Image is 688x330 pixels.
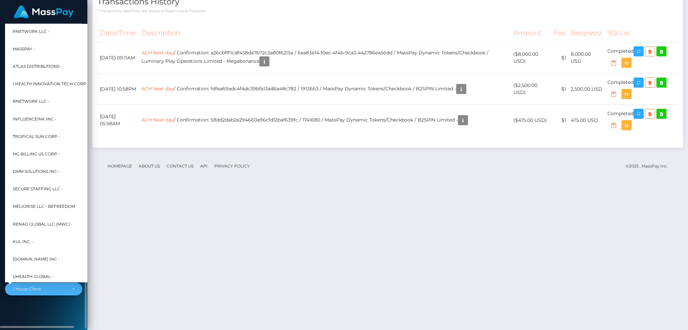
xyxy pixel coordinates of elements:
span: MassPay - [13,45,35,53]
td: 8,000.00 USD [568,42,605,74]
td: $1 [551,105,568,136]
div: © 2025 , MassPay Inc. [626,162,673,170]
td: 475.00 USD [568,105,605,136]
td: ($2,500.00 USD) [511,74,551,105]
a: Contact Us [164,161,196,171]
span: Secure Staffing LLC - [13,185,63,194]
span: Meliorise LLC - BEfreedom [13,202,75,211]
th: Status [605,24,678,42]
span: UHealth Global - [13,273,53,281]
span: Atlas Distributions - [13,62,62,71]
span: I HEALTH INNOVATION TECH CORP - [13,80,89,89]
a: Homepage [105,161,135,171]
a: About Us [136,161,163,171]
div: Choose Client [13,286,67,292]
td: [DATE] 09:11AM [97,42,139,74]
a: ACH Next day [141,86,174,92]
td: / Confirmation: fdfea69adc4f4dc39bfa13ad6a48c782 / 1913663 / MassPay Dynamic Tokens/Checkbook / B... [139,74,511,105]
a: ACH Next day [141,50,174,56]
th: Received [568,24,605,42]
td: 2,500.00 USD [568,74,605,105]
span: Renao Global LLC (MWC) - [13,220,73,229]
th: Description [139,24,511,42]
td: $1 [551,74,568,105]
th: Amount [511,24,551,42]
span: InfluenceInk Inc - [13,115,56,124]
td: ($8,000.00 USD) [511,42,551,74]
a: API [198,161,210,171]
span: rNetwork LLC - [13,97,49,106]
span: Tropical Sun Corp - [13,132,60,141]
td: Completed [605,74,678,105]
td: Completed [605,105,678,136]
span: RNetwork LLC - [13,27,49,36]
span: MG Billing US Corp - [13,150,60,158]
a: ACH Next day [141,117,174,123]
span: DMM Solutions Inc - [13,168,60,176]
td: [DATE] 05:58AM [97,105,139,136]
td: [DATE] 10:58PM [97,74,139,105]
th: Date/Time [97,24,139,42]
td: ($475.00 USD) [511,105,551,136]
span: [DOMAIN_NAME] INC - [13,255,60,264]
span: Kul Inc. - [13,237,34,246]
td: / Confirmation: a26cbfff1cdf458da7b72c3a80f6215a / 6ea83e14-f0ec-4f4b-9ca3-442786ea56dd / MassPay... [139,42,511,74]
th: Fee [551,24,568,42]
p: * Transactions date/time are shown in payee's local timezone [97,8,678,13]
button: Choose Client [5,283,82,295]
td: Completed [605,42,678,74]
img: MassPay Logo [14,5,74,18]
td: $1 [551,42,568,74]
a: Privacy Policy [212,161,253,171]
td: / Confirmation: 58dd2dab2e294660a96cfd12baf639fc / 1741680 / MassPay Dynamic Tokens/Checkbook / B... [139,105,511,136]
